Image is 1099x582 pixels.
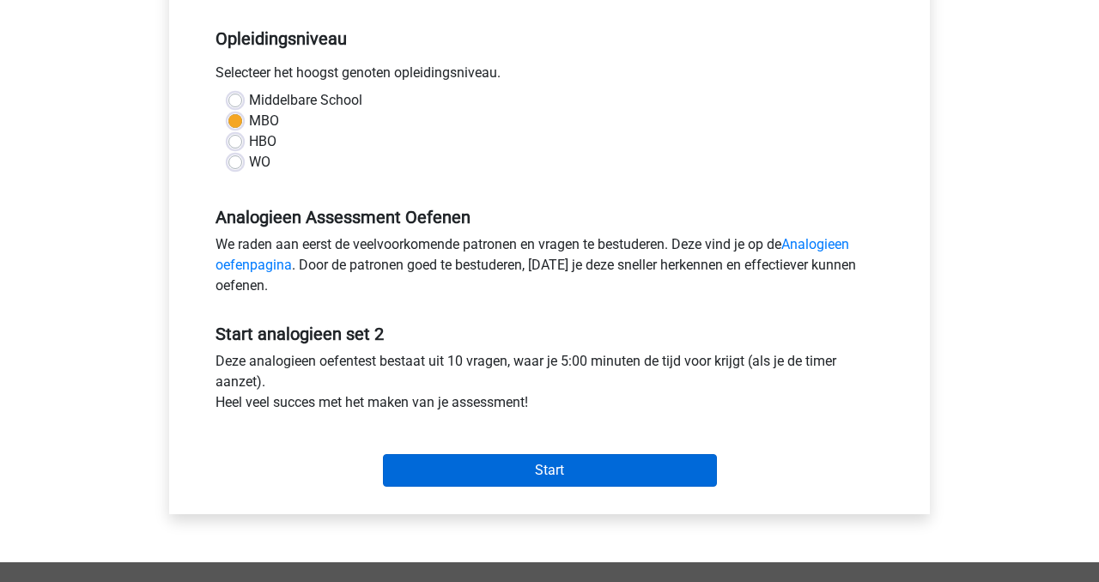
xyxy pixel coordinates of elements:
label: Middelbare School [249,90,362,111]
div: We raden aan eerst de veelvoorkomende patronen en vragen te bestuderen. Deze vind je op de . Door... [203,234,896,303]
h5: Start analogieen set 2 [216,324,883,344]
div: Selecteer het hoogst genoten opleidingsniveau. [203,63,896,90]
label: MBO [249,111,279,131]
input: Start [383,454,717,487]
label: HBO [249,131,276,152]
div: Deze analogieen oefentest bestaat uit 10 vragen, waar je 5:00 minuten de tijd voor krijgt (als je... [203,351,896,420]
h5: Analogieen Assessment Oefenen [216,207,883,227]
h5: Opleidingsniveau [216,21,883,56]
label: WO [249,152,270,173]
